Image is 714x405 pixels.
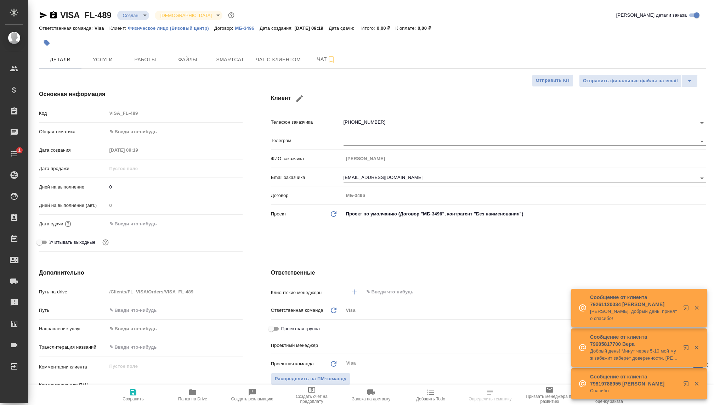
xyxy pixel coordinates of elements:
[107,145,169,155] input: Пустое поле
[271,210,287,218] p: Проект
[107,342,243,352] input: ✎ Введи что-нибудь
[49,11,58,19] button: Скопировать ссылку
[590,333,679,348] p: Сообщение от клиента 79605817700 Вера
[214,26,235,31] p: Договор:
[86,55,120,64] span: Услуги
[39,184,107,191] p: Дней на выполнение
[469,396,511,401] span: Определить тематику
[271,269,706,277] h4: Ответственные
[271,90,706,107] h4: Клиент
[227,11,236,20] button: Доп статусы указывают на важность/срочность заказа
[213,55,247,64] span: Smartcat
[107,108,243,118] input: Пустое поле
[178,396,207,401] span: Папка на Drive
[697,118,707,128] button: Open
[590,387,679,394] p: Спасибо
[271,119,344,126] p: Телефон заказчика
[689,344,704,351] button: Закрыть
[590,348,679,362] p: Добрый день! Минут через 5-10 мой муж забежит заберёт доверенности. [PERSON_NAME]
[309,55,343,64] span: Чат
[39,11,47,19] button: Скопировать ссылку для ЯМессенджера
[271,373,351,385] span: В заказе уже есть ответственный ПМ или ПМ группа
[107,182,243,192] input: ✎ Введи что-нибудь
[231,396,273,401] span: Создать рекламацию
[271,155,344,162] p: ФИО заказчика
[60,10,112,20] a: VISA_FL-489
[95,26,109,31] p: Visa
[271,360,314,367] p: Проектная команда
[107,305,243,315] input: ✎ Введи что-нибудь
[579,74,698,87] div: split button
[39,35,55,51] button: Добавить тэг
[327,55,335,64] svg: Подписаться
[281,325,320,332] span: Проектная группа
[590,308,679,322] p: [PERSON_NAME], добрый день, принято спасибо!
[346,283,363,300] button: Добавить менеджера
[101,238,110,247] button: Выбери, если сб и вс нужно считать рабочими днями для выполнения заказа.
[39,325,107,332] p: Направление услуг
[361,26,376,31] p: Итого:
[163,385,222,405] button: Папка на Drive
[256,55,301,64] span: Чат с клиентом
[282,385,341,405] button: Создать счет на предоплату
[121,12,141,18] button: Создан
[107,163,169,174] input: Пустое поле
[536,77,569,85] span: Отправить КП
[271,307,323,314] p: Ответственная команда
[155,11,222,20] div: Создан
[39,128,107,135] p: Общая тематика
[123,396,144,401] span: Сохранить
[107,219,169,229] input: ✎ Введи что-нибудь
[39,382,107,396] p: Комментарии для ПМ/исполнителей
[117,11,149,20] div: Создан
[39,288,107,296] p: Путь на drive
[679,341,696,358] button: Открыть в новой вкладке
[109,325,234,332] div: ✎ Введи что-нибудь
[271,174,344,181] p: Email заказчика
[107,200,243,210] input: Пустое поле
[158,12,214,18] button: [DEMOGRAPHIC_DATA]
[583,77,678,85] span: Отправить финальные файлы на email
[286,394,337,404] span: Создать счет на предоплату
[109,128,234,135] div: ✎ Введи что-нибудь
[341,385,401,405] button: Заявка на доставку
[103,385,163,405] button: Сохранить
[39,26,95,31] p: Ответственная команда:
[107,323,243,335] div: ✎ Введи что-нибудь
[128,25,214,31] a: Физическое лицо (Визовый центр)
[39,110,107,117] p: Код
[171,55,205,64] span: Файлы
[460,385,520,405] button: Определить тематику
[344,153,706,164] input: Пустое поле
[49,239,96,246] span: Учитывать выходные
[271,342,344,349] p: Проектный менеджер
[222,385,282,405] button: Создать рекламацию
[39,344,107,351] p: Транслитерация названий
[43,55,77,64] span: Детали
[271,289,344,296] p: Клиентские менеджеры
[679,301,696,318] button: Открыть в новой вкладке
[271,192,344,199] p: Договор
[107,287,243,297] input: Пустое поле
[590,373,679,387] p: Сообщение от клиента 79819788955 [PERSON_NAME]
[294,26,329,31] p: [DATE] 09:19
[14,147,25,154] span: 1
[679,377,696,394] button: Открыть в новой вкладке
[344,208,706,220] div: Проект по умолчанию (Договор "МБ-3496", контрагент "Без наименования")
[235,25,259,31] a: МБ-3496
[532,74,573,87] button: Отправить КП
[396,26,418,31] p: К оплате:
[377,26,396,31] p: 0,00 ₽
[63,219,73,229] button: Если добавить услуги и заполнить их объемом, то дата рассчитается автоматически
[39,165,107,172] p: Дата продажи
[39,90,243,99] h4: Основная информация
[39,307,107,314] p: Путь
[579,74,682,87] button: Отправить финальные файлы на email
[2,145,27,163] a: 1
[697,173,707,183] button: Open
[39,364,107,371] p: Комментарии клиента
[39,220,63,227] p: Дата сдачи
[689,305,704,311] button: Закрыть
[275,375,347,383] span: Распределить на ПМ-команду
[365,288,680,296] input: ✎ Введи что-нибудь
